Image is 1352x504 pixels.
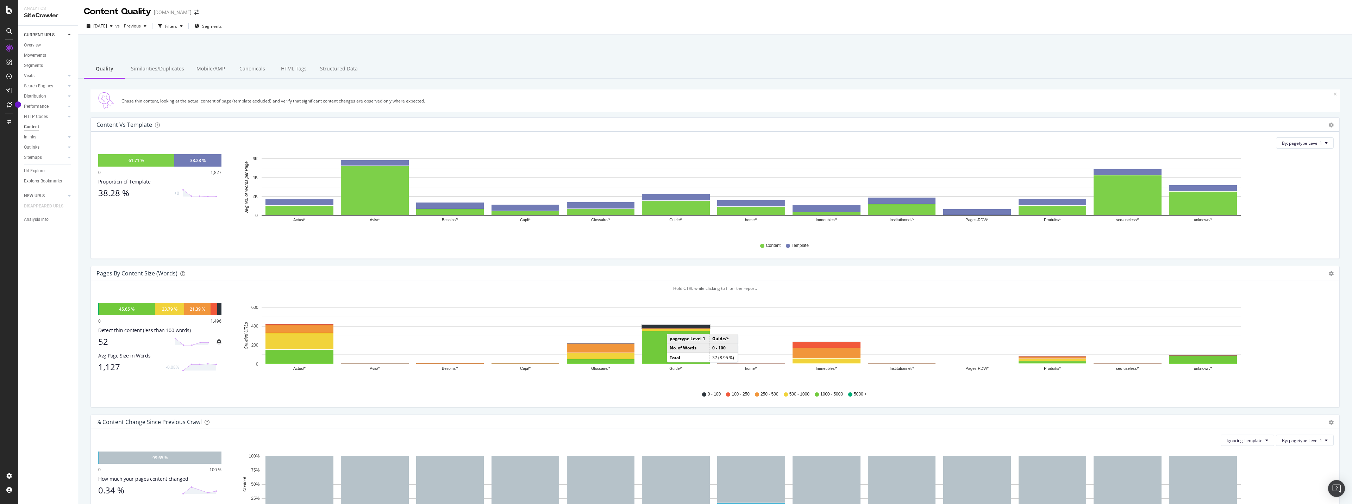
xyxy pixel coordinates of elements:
[121,23,141,29] span: Previous
[24,113,66,120] a: HTTP Codes
[93,92,119,109] img: Quality
[24,12,72,20] div: SiteCrawler
[1194,218,1212,222] text: unknown/*
[789,391,809,397] span: 500 - 1000
[520,218,531,222] text: Capi/*
[370,218,380,222] text: Avis/*
[745,367,758,371] text: home/*
[190,60,231,79] div: Mobile/AMP
[24,144,66,151] a: Outlinks
[1044,367,1061,371] text: Produits/*
[1282,140,1322,146] span: By: pagetype Level 1
[251,496,259,501] text: 25%
[766,243,781,249] span: Content
[1329,123,1334,127] div: gear
[170,339,171,345] div: -
[24,123,73,131] a: Content
[1328,480,1345,497] div: Open Intercom Messenger
[98,169,101,175] div: 0
[24,192,66,200] a: NEW URLS
[1282,437,1322,443] span: By: pagetype Level 1
[119,306,134,312] div: 45.65 %
[202,23,222,29] span: Segments
[121,98,1334,104] div: Chase thin content, looking at the actual content of page (template excluded) and verify that sig...
[174,190,179,196] div: +0
[240,303,1328,385] svg: A chart.
[98,352,221,359] div: Avg Page Size in Words
[1116,367,1140,371] text: seo-useless/*
[98,327,221,334] div: Detect thin content (less than 100 words)
[242,477,247,492] text: Content
[520,367,531,371] text: Capi/*
[24,192,45,200] div: NEW URLS
[154,9,192,16] div: [DOMAIN_NAME]
[816,218,838,222] text: Immeubles/*
[84,6,151,18] div: Content Quality
[791,243,809,249] span: Template
[24,167,73,175] a: Url Explorer
[442,367,458,371] text: Besoins/*
[1276,435,1334,446] button: By: pagetype Level 1
[98,178,221,185] div: Proportion of Template
[1221,435,1274,446] button: Ignoring Template
[669,367,682,371] text: Guide/*
[1329,420,1334,425] div: gear
[816,367,838,371] text: Immeubles/*
[24,62,73,69] a: Segments
[667,343,709,353] td: No. of Words
[24,133,36,141] div: Inlinks
[165,23,177,29] div: Filters
[231,60,273,79] div: Canonicals
[709,353,738,362] td: 37 (8.95 %)
[24,31,55,39] div: CURRENT URLS
[115,23,121,29] span: vs
[1227,437,1263,443] span: Ignoring Template
[251,482,259,487] text: 50%
[24,52,46,59] div: Movements
[293,218,306,222] text: Actus/*
[667,353,709,362] td: Total
[24,42,73,49] a: Overview
[24,42,41,49] div: Overview
[24,31,66,39] a: CURRENT URLS
[98,188,170,198] div: 38.28 %
[98,475,221,483] div: How much your pages content changed
[96,121,152,128] div: Content vs Template
[252,175,258,180] text: 4K
[1329,271,1334,276] div: gear
[255,213,258,218] text: 0
[98,318,101,324] div: 0
[84,20,115,32] button: [DATE]
[96,418,202,425] div: % Content Change since Previous Crawl
[24,167,46,175] div: Url Explorer
[24,62,43,69] div: Segments
[24,82,66,90] a: Search Engines
[732,391,750,397] span: 100 - 250
[24,82,53,90] div: Search Engines
[244,322,249,349] text: Crawled URLs
[15,101,21,108] div: Tooltip anchor
[24,178,62,185] div: Explorer Bookmarks
[251,468,259,473] text: 75%
[965,367,989,371] text: Pages-RDV/*
[1044,218,1061,222] text: Produits/*
[252,156,258,161] text: 6K
[708,391,721,397] span: 0 - 100
[256,362,258,367] text: 0
[854,391,867,397] span: 5000 +
[24,203,70,210] a: DISAPPEARED URLS
[98,362,162,372] div: 1,127
[129,157,144,163] div: 61.71 %
[217,339,221,344] div: bell-plus
[24,216,49,223] div: Analysis Info
[166,364,179,370] div: -0.08%
[190,157,206,163] div: 38.28 %
[251,324,258,329] text: 400
[155,20,186,32] button: Filters
[84,60,125,79] div: Quality
[211,318,221,324] div: 1,496
[965,218,989,222] text: Pages-RDV/*
[24,123,39,131] div: Content
[96,270,177,277] div: Pages by Content Size (Words)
